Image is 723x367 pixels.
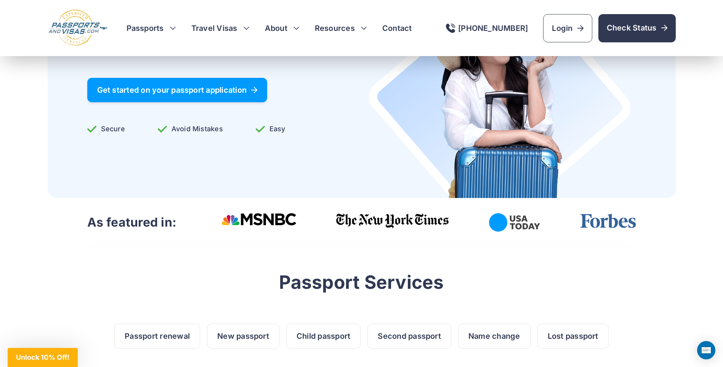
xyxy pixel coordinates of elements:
[265,23,287,34] a: About
[552,23,583,34] span: Login
[127,23,176,34] h3: Passports
[87,78,268,102] a: Get started on your passport application
[446,24,528,33] a: [PHONE_NUMBER]
[543,14,592,42] a: Login
[256,124,285,134] p: Easy
[537,324,609,349] a: Lost passport
[221,213,297,225] img: Msnbc
[97,86,258,94] span: Get started on your passport application
[286,324,361,349] a: Child passport
[16,353,69,361] span: Unlock 10% Off!
[367,324,451,349] a: Second passport
[8,348,78,367] div: Unlock 10% Off!
[458,324,531,349] a: Name change
[87,215,177,230] h3: As featured in:
[207,324,279,349] a: New passport
[382,23,412,34] a: Contact
[87,124,125,134] p: Secure
[315,23,367,34] h3: Resources
[580,213,636,229] img: Forbes
[489,213,540,232] img: USA Today
[191,23,250,34] h3: Travel Visas
[607,23,667,33] span: Check Status
[697,341,715,359] div: Open Intercom Messenger
[158,124,223,134] p: Avoid Mistakes
[598,14,676,42] a: Check Status
[48,9,108,47] img: Logo
[114,324,200,349] a: Passport renewal
[336,213,449,229] img: The New York Times
[87,272,636,293] h2: Passport Services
